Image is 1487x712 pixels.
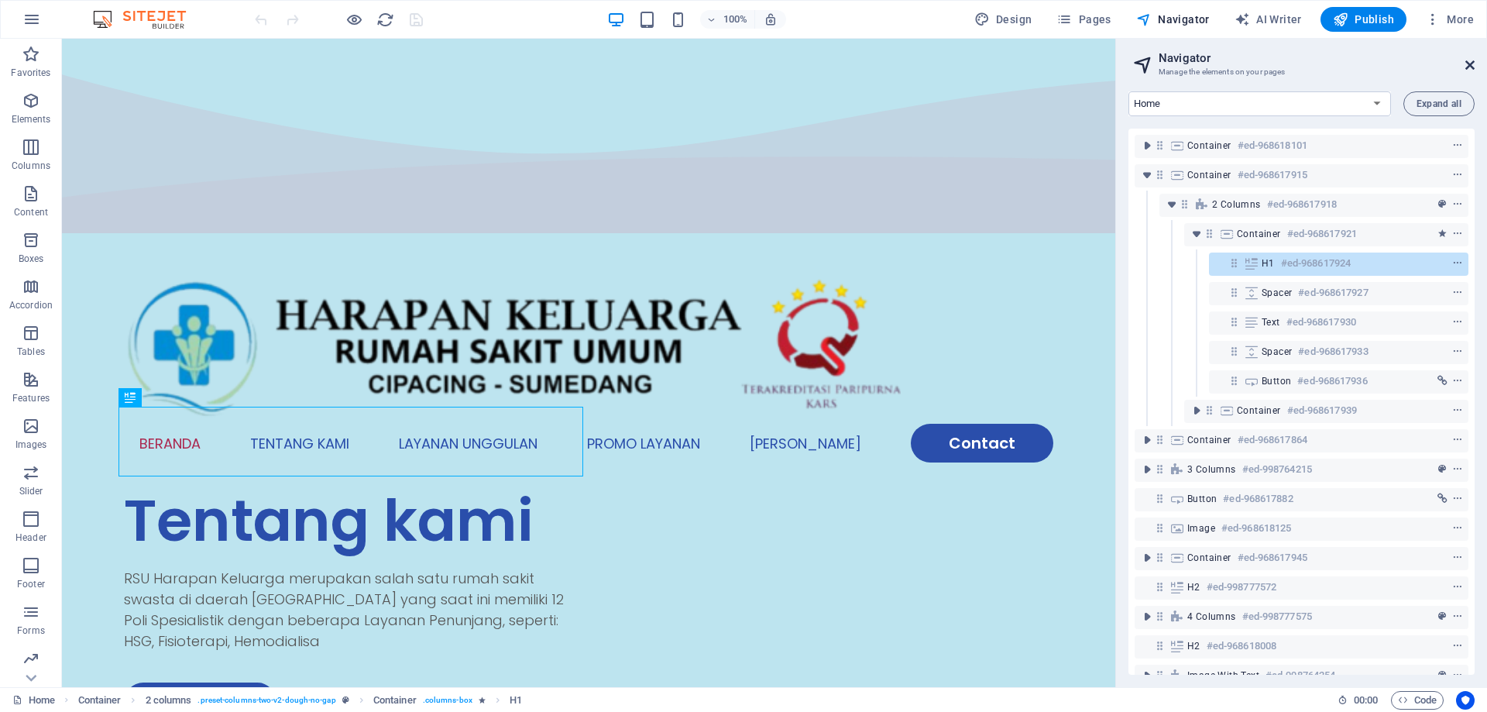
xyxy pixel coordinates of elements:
[1223,490,1293,508] h6: #ed-968617882
[1450,666,1465,685] button: context-menu
[1138,549,1156,567] button: toggle-expand
[1265,666,1335,685] h6: #ed-998764254
[1138,136,1156,155] button: toggle-expand
[1187,640,1200,652] span: H2
[1297,372,1367,390] h6: #ed-968617936
[1262,346,1292,358] span: Spacer
[1456,691,1475,710] button: Usercentrics
[1262,287,1292,299] span: Spacer
[1450,431,1465,449] button: context-menu
[764,12,778,26] i: On resize automatically adjust zoom level to fit chosen device.
[78,691,523,710] nav: breadcrumb
[1434,225,1450,243] button: animation
[9,299,53,311] p: Accordion
[1403,91,1475,116] button: Expand all
[1050,7,1117,32] button: Pages
[1187,169,1231,181] span: Container
[197,691,335,710] span: . preset-columns-two-v2-dough-no-gap
[342,696,349,704] i: This element is a customizable preset
[1242,460,1312,479] h6: #ed-998764215
[17,578,45,590] p: Footer
[1187,669,1259,682] span: Image with text
[1450,313,1465,332] button: context-menu
[1138,460,1156,479] button: toggle-expand
[1298,342,1368,361] h6: #ed-968617933
[1450,372,1465,390] button: context-menu
[1212,198,1261,211] span: 2 columns
[1187,463,1236,476] span: 3 columns
[14,206,48,218] p: Content
[1434,195,1450,214] button: preset
[1425,12,1474,27] span: More
[1450,195,1465,214] button: context-menu
[1187,611,1236,623] span: 4 columns
[1238,431,1307,449] h6: #ed-968617864
[78,691,122,710] span: Click to select. Double-click to edit
[1262,375,1291,387] span: Button
[12,392,50,404] p: Features
[1237,228,1281,240] span: Container
[1434,460,1450,479] button: preset
[510,691,522,710] span: Click to select. Double-click to edit
[376,10,394,29] button: reload
[1450,166,1465,184] button: context-menu
[1320,7,1406,32] button: Publish
[1287,225,1357,243] h6: #ed-968617921
[1450,549,1465,567] button: context-menu
[17,346,45,358] p: Tables
[1207,637,1276,655] h6: #ed-968618008
[1365,694,1367,706] span: :
[1187,434,1231,446] span: Container
[1130,7,1216,32] button: Navigator
[1450,401,1465,420] button: context-menu
[1287,401,1357,420] h6: #ed-968617939
[1187,522,1215,535] span: Image
[1187,493,1217,505] span: Button
[1056,12,1111,27] span: Pages
[1286,313,1356,332] h6: #ed-968617930
[1159,65,1444,79] h3: Manage the elements on your pages
[11,67,50,79] p: Favorites
[12,160,50,172] p: Columns
[1136,12,1210,27] span: Navigator
[423,691,472,710] span: . columns-box
[1235,12,1302,27] span: AI Writer
[1207,578,1276,597] h6: #ed-998777572
[1354,691,1378,710] span: 00 00
[1434,490,1450,508] button: link
[1333,12,1394,27] span: Publish
[700,10,755,29] button: 100%
[19,485,43,497] p: Slider
[146,691,192,710] span: Click to select. Double-click to edit
[1450,607,1465,626] button: context-menu
[1238,166,1307,184] h6: #ed-968617915
[1450,225,1465,243] button: context-menu
[15,531,46,544] p: Header
[723,10,748,29] h6: 100%
[1228,7,1308,32] button: AI Writer
[1262,257,1275,270] span: H1
[345,10,363,29] button: Click here to leave preview mode and continue editing
[1138,666,1156,685] button: toggle-expand
[17,624,45,637] p: Forms
[1450,519,1465,538] button: context-menu
[1138,166,1156,184] button: toggle-expand
[1450,342,1465,361] button: context-menu
[12,113,51,126] p: Elements
[1450,578,1465,597] button: context-menu
[1419,7,1480,32] button: More
[89,10,205,29] img: Editor Logo
[968,7,1039,32] button: Design
[376,11,394,29] i: Reload page
[1450,284,1465,302] button: context-menu
[1281,254,1351,273] h6: #ed-968617924
[1338,691,1379,710] h6: Session time
[1417,99,1461,108] span: Expand all
[479,696,486,704] i: Element contains an animation
[1138,431,1156,449] button: toggle-expand
[1242,607,1312,626] h6: #ed-998777575
[1434,607,1450,626] button: preset
[1187,581,1200,593] span: H2
[1159,51,1475,65] h2: Navigator
[1434,666,1450,685] button: preset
